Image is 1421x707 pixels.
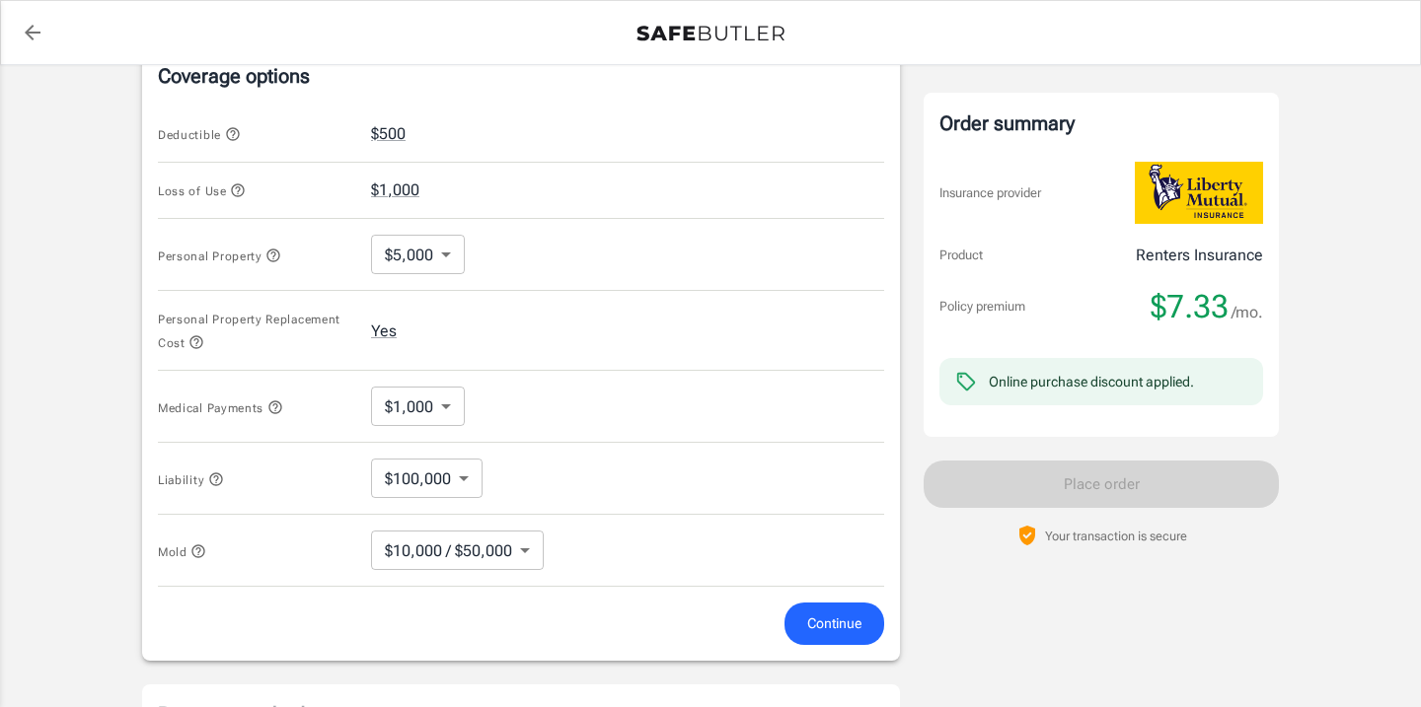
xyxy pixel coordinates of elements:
[371,530,544,570] div: $10,000 / $50,000
[1045,527,1187,545] p: Your transaction is secure
[939,246,983,265] p: Product
[1135,162,1263,224] img: Liberty Mutual
[1136,244,1263,267] p: Renters Insurance
[158,545,206,559] span: Mold
[158,307,355,354] button: Personal Property Replacement Cost
[158,184,246,198] span: Loss of Use
[371,235,465,274] div: $5,000
[158,467,224,491] button: Liability
[785,602,884,645] button: Continue
[989,372,1194,391] div: Online purchase discount applied.
[158,122,241,146] button: Deductible
[158,539,206,563] button: Mold
[371,387,465,426] div: $1,000
[939,108,1263,138] div: Order summary
[158,244,281,267] button: Personal Property
[13,13,52,52] a: back to quotes
[158,473,224,487] span: Liability
[807,611,861,636] span: Continue
[636,26,785,41] img: Back to quotes
[939,183,1041,203] p: Insurance provider
[371,122,406,146] button: $500
[1232,299,1263,326] span: /mo.
[158,395,283,419] button: Medical Payments
[158,128,241,142] span: Deductible
[158,401,283,415] span: Medical Payments
[158,313,340,350] span: Personal Property Replacement Cost
[371,319,397,343] button: Yes
[158,62,884,90] p: Coverage options
[1151,287,1229,326] span: $7.33
[939,297,1025,317] p: Policy premium
[158,249,281,263] span: Personal Property
[371,178,419,202] button: $1,000
[158,178,246,202] button: Loss of Use
[371,459,483,498] div: $100,000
